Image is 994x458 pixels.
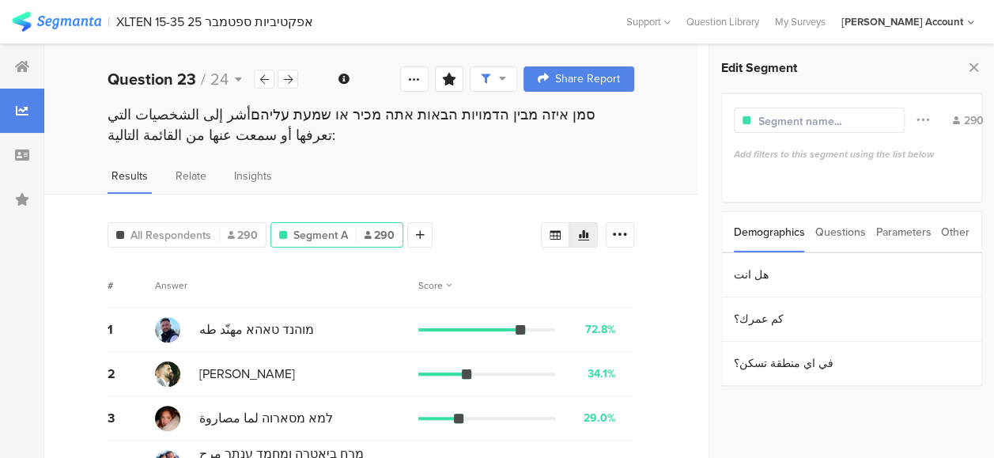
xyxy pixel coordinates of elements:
[108,104,634,146] div: סמן איזה מבין הדמויות הבאות אתה מכיר או שמעת עליהםأشر إلى الشخصيات التي تعرفها أو سمعت عنها من ال...
[12,12,101,32] img: segmanta logo
[201,67,206,91] span: /
[721,59,797,77] span: Edit Segment
[234,168,272,184] span: Insights
[555,74,620,85] span: Share Report
[767,14,833,29] a: My Surveys
[678,14,767,29] a: Question Library
[584,410,616,426] div: 29.0%
[108,278,155,293] div: #
[626,9,671,34] div: Support
[953,112,984,129] div: 290
[722,342,981,386] section: في اي منطقة تسكن؟
[734,212,805,252] div: Demographics
[108,67,196,91] b: Question 23
[228,227,258,244] span: 290
[199,409,333,427] span: למא מסארוה لما مصاروة
[116,14,313,29] div: XLTEN 15-35 אפקטיביות ספטמבר 25
[155,317,180,343] img: d3718dnoaommpf.cloudfront.net%2Fitem%2Fd8823f068472bf96db91.jpg
[108,409,155,427] div: 3
[130,227,211,244] span: All Respondents
[734,147,969,161] div: Add filters to this segment using the list below
[418,278,452,293] div: Score
[875,212,931,252] div: Parameters
[841,14,963,29] div: [PERSON_NAME] Account
[108,365,155,383] div: 2
[588,365,616,382] div: 34.1%
[155,361,180,387] img: d3718dnoaommpf.cloudfront.net%2Fitem%2F53eaf0c843a10c697d71.png
[722,297,981,342] section: كم عمرك؟
[108,13,110,31] div: |
[111,168,148,184] span: Results
[155,406,180,431] img: d3718dnoaommpf.cloudfront.net%2Fitem%2F33b154f878e56a3d6864.jpeg
[108,320,155,339] div: 1
[199,365,295,383] span: [PERSON_NAME]
[293,227,348,244] span: Segment A
[210,67,229,91] span: 24
[941,212,969,252] div: Other
[365,227,395,244] span: 290
[815,212,866,252] div: Questions
[155,278,187,293] div: Answer
[585,321,616,338] div: 72.8%
[176,168,206,184] span: Relate
[199,320,314,339] span: מוהנד טאהא مهنّد طه
[722,253,981,297] section: هل انت
[758,113,896,130] input: Segment name...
